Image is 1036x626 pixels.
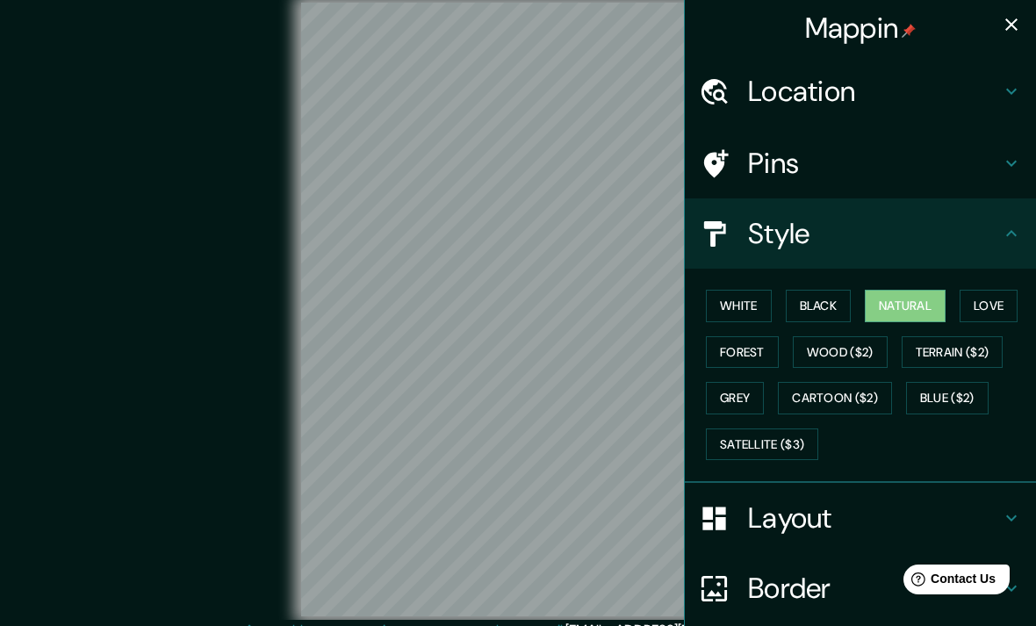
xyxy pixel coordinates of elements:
button: Cartoon ($2) [778,382,892,414]
div: Style [685,198,1036,269]
button: White [706,290,772,322]
iframe: Help widget launcher [880,558,1017,607]
div: Border [685,553,1036,623]
h4: Layout [748,500,1001,536]
button: Forest [706,336,779,369]
button: Satellite ($3) [706,428,818,461]
div: Location [685,56,1036,126]
h4: Pins [748,146,1001,181]
button: Wood ($2) [793,336,888,369]
button: Grey [706,382,764,414]
div: Layout [685,483,1036,553]
h4: Style [748,216,1001,251]
button: Natural [865,290,946,322]
h4: Mappin [805,11,917,46]
button: Blue ($2) [906,382,989,414]
button: Love [960,290,1018,322]
h4: Location [748,74,1001,109]
img: pin-icon.png [902,24,916,38]
button: Black [786,290,852,322]
h4: Border [748,571,1001,606]
button: Terrain ($2) [902,336,1004,369]
canvas: Map [301,3,735,616]
div: Pins [685,128,1036,198]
